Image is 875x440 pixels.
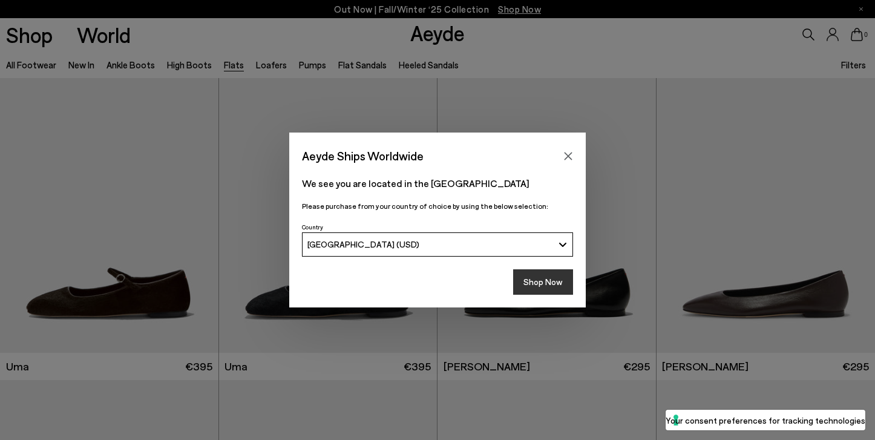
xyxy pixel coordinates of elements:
[666,410,865,430] button: Your consent preferences for tracking technologies
[302,223,323,231] span: Country
[307,239,419,249] span: [GEOGRAPHIC_DATA] (USD)
[302,176,573,191] p: We see you are located in the [GEOGRAPHIC_DATA]
[302,145,424,166] span: Aeyde Ships Worldwide
[302,200,573,212] p: Please purchase from your country of choice by using the below selection:
[666,414,865,427] label: Your consent preferences for tracking technologies
[513,269,573,295] button: Shop Now
[559,147,577,165] button: Close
